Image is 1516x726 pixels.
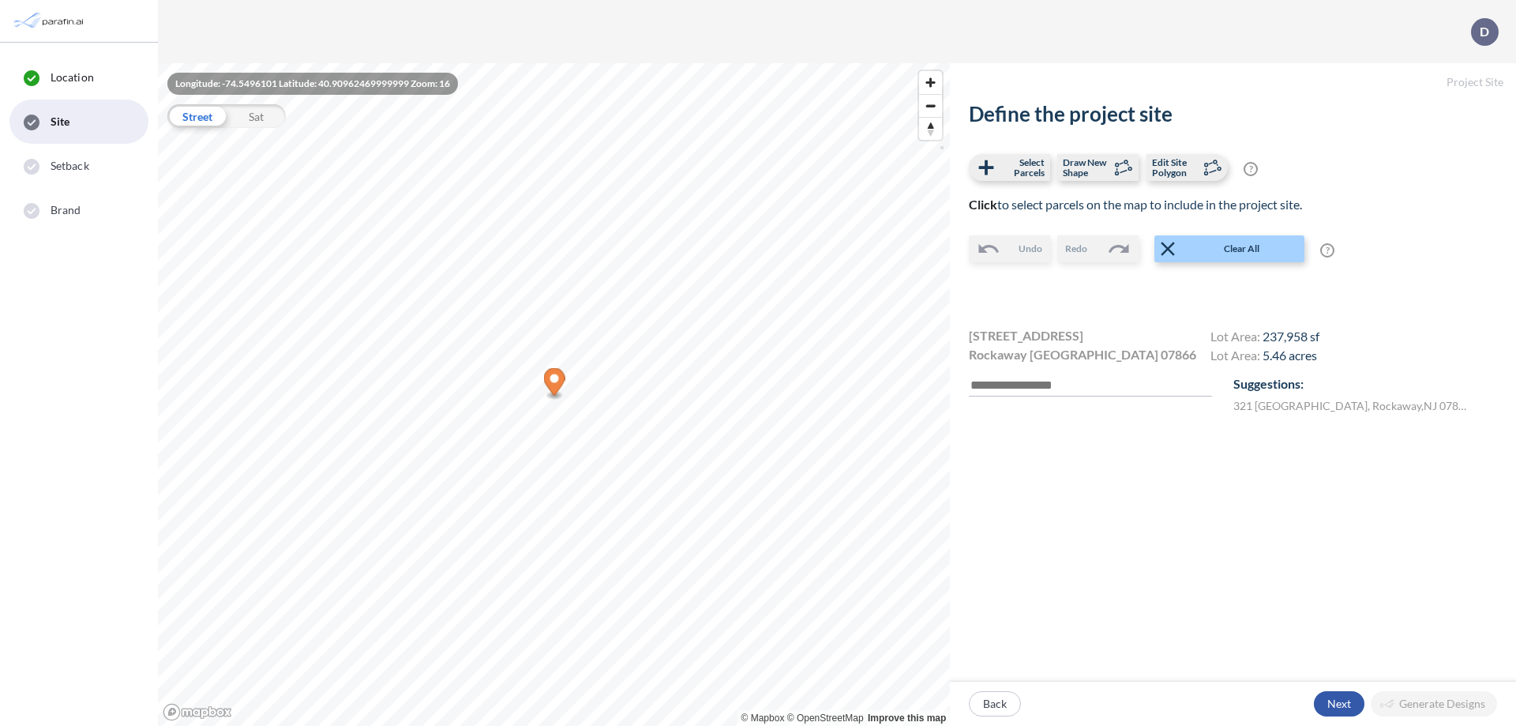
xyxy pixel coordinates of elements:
[1480,24,1489,39] p: D
[1057,235,1139,262] button: Redo
[919,94,942,117] button: Zoom out
[1152,157,1199,178] span: Edit Site Polygon
[167,104,227,128] div: Street
[1154,235,1304,262] button: Clear All
[1314,691,1364,717] button: Next
[969,326,1083,345] span: [STREET_ADDRESS]
[167,73,458,95] div: Longitude: -74.5496101 Latitude: 40.90962469999999 Zoom: 16
[163,703,232,721] a: Mapbox homepage
[227,104,286,128] div: Sat
[1233,374,1497,393] p: Suggestions:
[919,117,942,140] button: Reset bearing to north
[51,202,81,218] span: Brand
[1180,242,1303,256] span: Clear All
[12,6,88,36] img: Parafin
[1065,242,1087,256] span: Redo
[1263,348,1317,363] span: 5.46 acres
[1210,348,1319,367] h4: Lot Area:
[919,95,942,117] span: Zoom out
[1244,162,1258,176] span: ?
[969,691,1021,717] button: Back
[787,713,864,724] a: OpenStreetMap
[51,70,94,85] span: Location
[919,118,942,140] span: Reset bearing to north
[969,197,1302,212] span: to select parcels on the map to include in the project site.
[1233,397,1471,414] label: 321 [GEOGRAPHIC_DATA] , Rockaway , NJ 07866 , US
[1263,329,1319,344] span: 237,958 sf
[919,71,942,94] button: Zoom in
[868,713,946,724] a: Improve this map
[983,696,1007,712] p: Back
[998,157,1045,178] span: Select Parcels
[950,63,1516,102] h5: Project Site
[1019,242,1042,256] span: Undo
[969,345,1196,364] span: Rockaway [GEOGRAPHIC_DATA] 07866
[51,114,69,130] span: Site
[544,368,565,401] div: Map marker
[969,235,1050,262] button: Undo
[158,63,950,726] canvas: Map
[969,102,1497,126] h2: Define the project site
[1320,243,1334,258] span: ?
[1210,329,1319,348] h4: Lot Area:
[1063,157,1109,178] span: Draw New Shape
[51,158,89,174] span: Setback
[741,713,785,724] a: Mapbox
[969,197,997,212] b: Click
